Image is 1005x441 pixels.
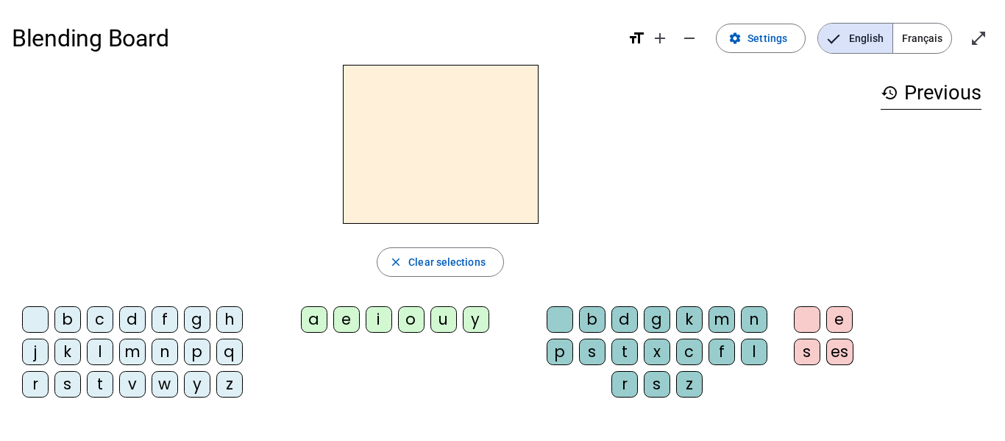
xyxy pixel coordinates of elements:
div: l [87,339,113,365]
div: s [644,371,670,398]
div: c [676,339,703,365]
h3: Previous [881,77,981,110]
div: t [87,371,113,398]
div: k [54,339,81,365]
div: w [152,371,178,398]
div: b [579,306,606,333]
div: e [826,306,853,333]
button: Increase font size [645,24,675,53]
div: k [676,306,703,333]
div: g [184,306,210,333]
h1: Blending Board [12,15,616,62]
div: u [430,306,457,333]
mat-icon: open_in_full [970,29,987,47]
div: z [676,371,703,398]
div: m [119,339,146,365]
div: f [152,306,178,333]
div: z [216,371,243,398]
div: n [152,339,178,365]
span: English [818,24,892,53]
mat-icon: add [651,29,669,47]
div: f [709,339,735,365]
span: Français [893,24,951,53]
button: Enter full screen [964,24,993,53]
div: j [22,339,49,365]
div: r [22,371,49,398]
div: i [366,306,392,333]
div: y [463,306,489,333]
div: d [119,306,146,333]
div: h [216,306,243,333]
mat-icon: history [881,84,898,102]
button: Settings [716,24,806,53]
mat-icon: close [389,255,402,269]
div: n [741,306,767,333]
div: p [547,339,573,365]
span: Settings [747,29,787,47]
div: o [398,306,425,333]
div: p [184,339,210,365]
div: s [54,371,81,398]
div: d [611,306,638,333]
button: Clear selections [377,247,504,277]
span: Clear selections [408,253,486,271]
div: m [709,306,735,333]
div: s [794,339,820,365]
div: e [333,306,360,333]
div: s [579,339,606,365]
div: b [54,306,81,333]
mat-icon: remove [681,29,698,47]
div: v [119,371,146,398]
mat-button-toggle-group: Language selection [817,23,952,54]
div: q [216,339,243,365]
mat-icon: format_size [628,29,645,47]
div: x [644,339,670,365]
div: y [184,371,210,398]
div: g [644,306,670,333]
div: a [301,306,327,333]
div: r [611,371,638,398]
div: l [741,339,767,365]
mat-icon: settings [728,32,742,45]
div: c [87,306,113,333]
button: Decrease font size [675,24,704,53]
div: es [826,339,853,365]
div: t [611,339,638,365]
